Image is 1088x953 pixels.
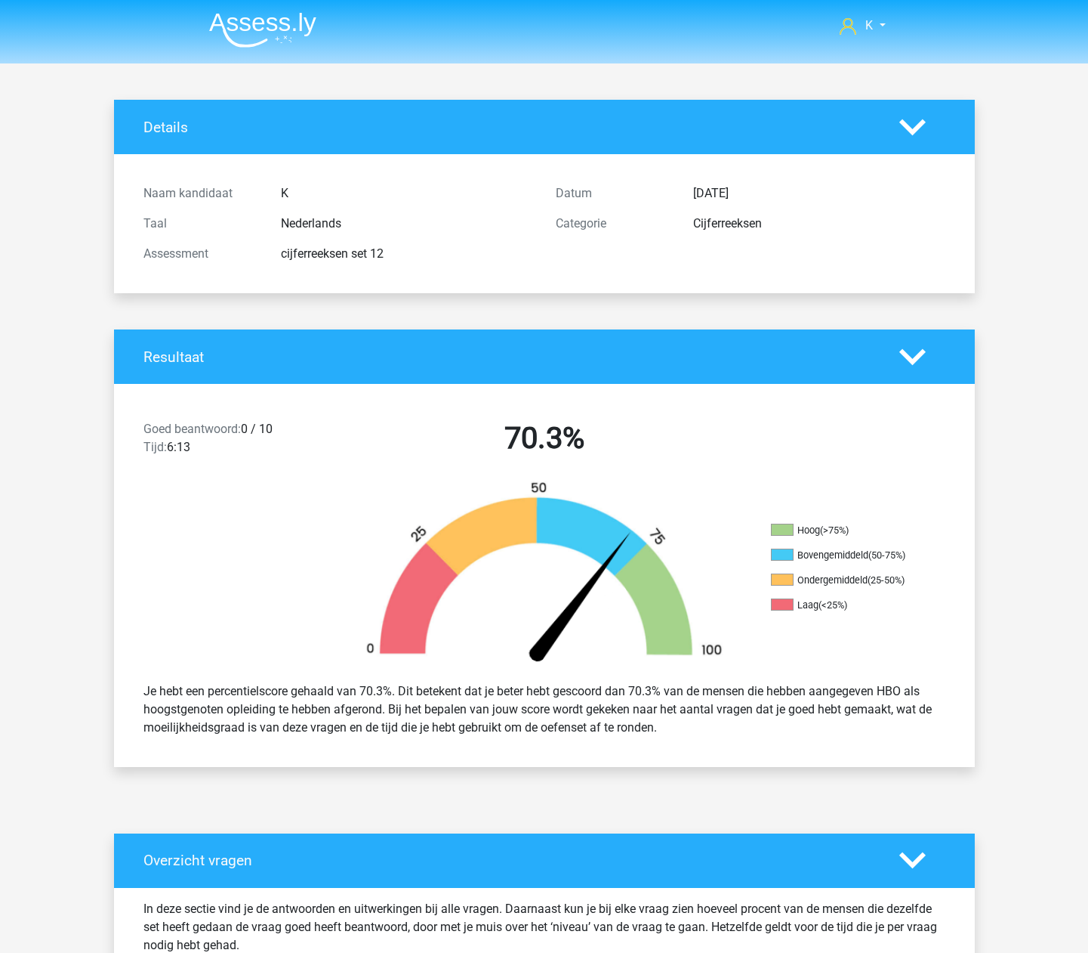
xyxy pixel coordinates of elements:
h2: 70.3% [350,420,739,456]
li: Ondergemiddeld [771,574,922,587]
div: Datum [544,184,682,203]
div: Taal [132,215,270,233]
div: (<25%) [818,599,847,611]
div: [DATE] [682,184,957,203]
div: K [270,184,544,203]
span: Tijd: [143,440,167,454]
li: Laag [771,599,922,612]
span: Goed beantwoord: [143,422,241,436]
h4: Details [143,119,877,136]
div: Je hebt een percentielscore gehaald van 70.3%. Dit betekent dat je beter hebt gescoord dan 70.3% ... [132,676,957,743]
img: Assessly [209,12,316,48]
div: (25-50%) [868,574,905,586]
div: Assessment [132,245,270,263]
div: (>75%) [820,524,849,536]
a: K [834,17,891,35]
h4: Resultaat [143,348,877,366]
img: 70.70fe67b65bcd.png [341,481,748,670]
div: Nederlands [270,215,544,233]
div: (50-75%) [868,549,905,561]
div: Categorie [544,215,682,233]
h4: Overzicht vragen [143,852,877,869]
div: Cijferreeksen [682,215,957,233]
li: Hoog [771,524,922,537]
span: K [865,18,873,32]
div: cijferreeksen set 12 [270,245,544,263]
div: 0 / 10 6:13 [132,420,338,463]
li: Bovengemiddeld [771,549,922,562]
div: Naam kandidaat [132,184,270,203]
